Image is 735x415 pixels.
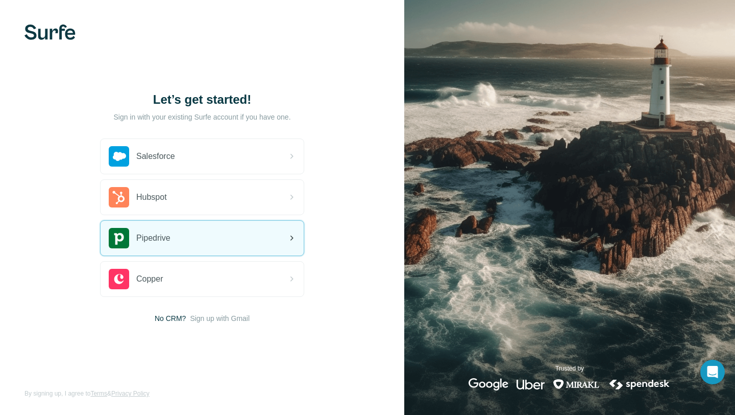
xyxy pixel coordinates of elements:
[136,191,167,203] span: Hubspot
[90,390,107,397] a: Terms
[136,273,163,285] span: Copper
[113,112,290,122] p: Sign in with your existing Surfe account if you have one.
[553,378,600,390] img: mirakl's logo
[111,390,150,397] a: Privacy Policy
[100,91,304,108] h1: Let’s get started!
[608,378,671,390] img: spendesk's logo
[109,228,129,248] img: pipedrive's logo
[517,378,545,390] img: uber's logo
[24,25,76,40] img: Surfe's logo
[155,313,186,324] span: No CRM?
[469,378,508,390] img: google's logo
[24,389,150,398] span: By signing up, I agree to &
[109,269,129,289] img: copper's logo
[136,232,170,244] span: Pipedrive
[700,360,725,384] div: Open Intercom Messenger
[109,146,129,167] img: salesforce's logo
[136,150,175,163] span: Salesforce
[109,187,129,207] img: hubspot's logo
[555,364,584,373] p: Trusted by
[190,313,250,324] button: Sign up with Gmail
